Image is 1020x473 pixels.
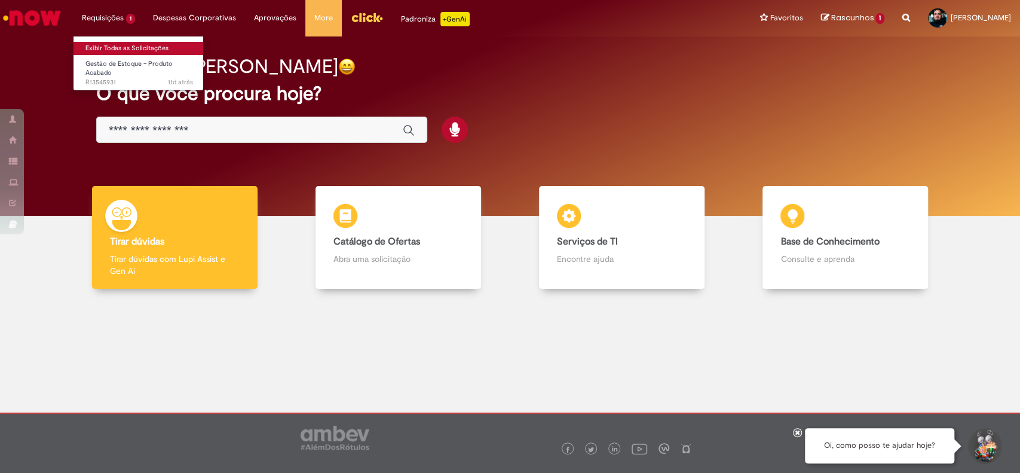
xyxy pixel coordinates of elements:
[805,428,954,463] div: Oi, como posso te ajudar hoje?
[73,57,205,83] a: Aberto R13545931 : Gestão de Estoque – Produto Acabado
[875,13,884,24] span: 1
[338,58,356,75] img: happy-face.png
[333,236,420,248] b: Catálogo de Ofertas
[82,12,124,24] span: Requisições
[557,253,687,265] p: Encontre ajuda
[780,236,879,248] b: Base de Conhecimento
[85,78,193,87] span: R13545931
[73,36,204,91] ul: Requisições
[168,78,193,87] time: 18/09/2025 09:24:43
[951,13,1011,23] span: [PERSON_NAME]
[780,253,910,265] p: Consulte e aprenda
[557,236,618,248] b: Serviços de TI
[770,12,802,24] span: Favoritos
[333,253,463,265] p: Abra uma solicitação
[510,186,734,289] a: Serviços de TI Encontre ajuda
[1,6,63,30] img: ServiceNow
[588,447,594,453] img: logo_footer_twitter.png
[612,446,618,453] img: logo_footer_linkedin.png
[681,443,691,454] img: logo_footer_naosei.png
[658,443,669,454] img: logo_footer_workplace.png
[126,14,135,24] span: 1
[96,56,338,77] h2: Boa tarde, [PERSON_NAME]
[168,78,193,87] span: 11d atrás
[401,12,470,26] div: Padroniza
[110,236,164,248] b: Tirar dúvidas
[153,12,236,24] span: Despesas Corporativas
[63,186,286,289] a: Tirar dúvidas Tirar dúvidas com Lupi Assist e Gen Ai
[314,12,333,24] span: More
[301,426,369,450] img: logo_footer_ambev_rotulo_gray.png
[73,42,205,55] a: Exibir Todas as Solicitações
[966,428,1002,464] button: Iniciar Conversa de Suporte
[110,253,240,277] p: Tirar dúvidas com Lupi Assist e Gen Ai
[440,12,470,26] p: +GenAi
[96,83,924,104] h2: O que você procura hoje?
[254,12,296,24] span: Aprovações
[565,447,571,453] img: logo_footer_facebook.png
[734,186,957,289] a: Base de Conhecimento Consulte e aprenda
[632,441,647,456] img: logo_footer_youtube.png
[820,13,884,24] a: Rascunhos
[831,12,874,23] span: Rascunhos
[351,8,383,26] img: click_logo_yellow_360x200.png
[85,59,173,78] span: Gestão de Estoque – Produto Acabado
[286,186,510,289] a: Catálogo de Ofertas Abra uma solicitação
